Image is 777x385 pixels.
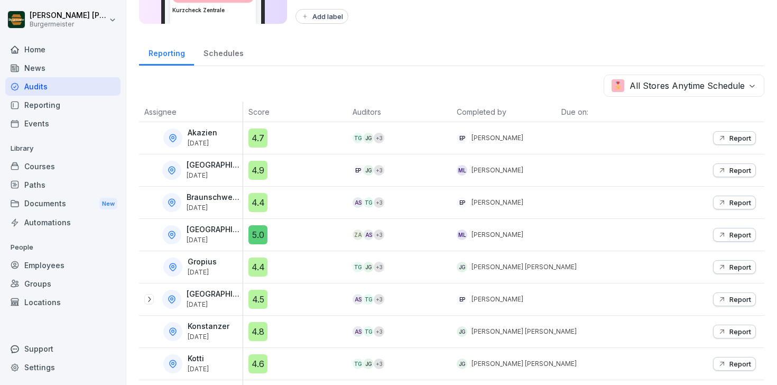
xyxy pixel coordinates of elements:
[187,225,240,234] p: [GEOGRAPHIC_DATA]
[187,172,240,179] p: [DATE]
[353,165,363,176] div: EP
[556,102,660,122] th: Due on:
[713,196,756,209] button: Report
[248,129,267,148] div: 4.7
[713,292,756,306] button: Report
[729,166,751,175] p: Report
[30,11,107,20] p: [PERSON_NAME] [PERSON_NAME] [PERSON_NAME]
[187,161,240,170] p: [GEOGRAPHIC_DATA]
[353,133,363,143] div: TG
[5,194,121,214] a: DocumentsNew
[363,230,374,240] div: AS
[5,140,121,157] p: Library
[5,157,121,176] a: Courses
[457,230,467,240] div: ML
[457,197,467,208] div: EP
[471,262,577,272] p: [PERSON_NAME] [PERSON_NAME]
[5,96,121,114] a: Reporting
[353,294,363,305] div: AS
[471,133,523,143] p: [PERSON_NAME]
[363,262,374,272] div: JG
[471,230,523,240] p: [PERSON_NAME]
[374,197,384,208] div: + 3
[457,106,550,117] p: Completed by
[5,77,121,96] a: Audits
[713,131,756,145] button: Report
[248,193,267,212] div: 4.4
[363,359,374,369] div: JG
[30,21,107,28] p: Burgermeister
[5,358,121,377] a: Settings
[374,359,384,369] div: + 3
[188,129,217,137] p: Akazien
[248,322,267,341] div: 4.8
[248,106,342,117] p: Score
[374,262,384,272] div: + 3
[374,294,384,305] div: + 3
[374,165,384,176] div: + 3
[457,326,467,337] div: JG
[301,12,343,21] div: Add label
[248,225,267,244] div: 5.0
[5,274,121,293] a: Groups
[5,293,121,311] a: Locations
[5,194,121,214] div: Documents
[374,133,384,143] div: + 3
[713,228,756,242] button: Report
[471,166,523,175] p: [PERSON_NAME]
[188,269,217,276] p: [DATE]
[5,256,121,274] a: Employees
[347,102,451,122] th: Auditors
[188,365,209,373] p: [DATE]
[457,133,467,143] div: EP
[139,39,194,66] a: Reporting
[188,322,229,331] p: Konstanzer
[374,230,384,240] div: + 3
[295,9,348,24] button: Add label
[248,161,267,180] div: 4.9
[729,231,751,239] p: Report
[713,357,756,371] button: Report
[248,258,267,277] div: 4.4
[5,40,121,59] a: Home
[457,165,467,176] div: ML
[471,295,523,304] p: [PERSON_NAME]
[99,198,117,210] div: New
[353,326,363,337] div: AS
[5,176,121,194] a: Paths
[187,193,240,202] p: Braunschweig Schloß
[188,333,229,341] p: [DATE]
[457,359,467,369] div: JG
[729,327,751,336] p: Report
[353,230,363,240] div: ZA
[187,204,240,212] p: [DATE]
[5,239,121,256] p: People
[5,59,121,77] a: News
[187,290,240,299] p: [GEOGRAPHIC_DATA]
[471,327,577,336] p: [PERSON_NAME] [PERSON_NAME]
[374,326,384,337] div: + 3
[5,114,121,133] div: Events
[363,294,374,305] div: TG
[187,301,240,308] p: [DATE]
[713,260,756,274] button: Report
[729,295,751,304] p: Report
[729,134,751,142] p: Report
[363,133,374,143] div: JG
[713,163,756,177] button: Report
[363,326,374,337] div: TG
[248,290,267,309] div: 4.5
[353,262,363,272] div: TG
[5,213,121,232] a: Automations
[729,263,751,271] p: Report
[457,262,467,272] div: JG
